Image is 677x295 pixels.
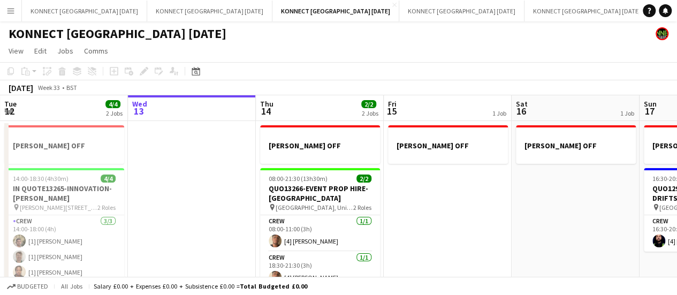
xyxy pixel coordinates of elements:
[30,44,51,58] a: Edit
[17,283,48,290] span: Budgeted
[388,99,397,109] span: Fri
[106,109,123,117] div: 2 Jobs
[353,203,371,211] span: 2 Roles
[3,105,17,117] span: 12
[260,125,380,164] app-job-card: [PERSON_NAME] OFF
[9,82,33,93] div: [DATE]
[386,105,397,117] span: 15
[4,99,17,109] span: Tue
[57,46,73,56] span: Jobs
[620,109,634,117] div: 1 Job
[66,84,77,92] div: BST
[101,175,116,183] span: 4/4
[361,100,376,108] span: 2/2
[53,44,78,58] a: Jobs
[131,105,147,117] span: 13
[9,46,24,56] span: View
[362,109,378,117] div: 2 Jobs
[516,99,528,109] span: Sat
[260,99,273,109] span: Thu
[388,141,508,150] h3: [PERSON_NAME] OFF
[105,100,120,108] span: 4/4
[514,105,528,117] span: 16
[20,203,97,211] span: [PERSON_NAME][STREET_ADDRESS]
[35,84,62,92] span: Week 33
[147,1,272,21] button: KONNECT [GEOGRAPHIC_DATA] [DATE]
[260,252,380,288] app-card-role: Crew1/118:30-21:30 (3h)[4] [PERSON_NAME]
[94,282,307,290] div: Salary £0.00 + Expenses £0.00 + Subsistence £0.00 =
[240,282,307,290] span: Total Budgeted £0.00
[399,1,524,21] button: KONNECT [GEOGRAPHIC_DATA] [DATE]
[9,26,226,42] h1: KONNECT [GEOGRAPHIC_DATA] [DATE]
[524,1,650,21] button: KONNECT [GEOGRAPHIC_DATA] [DATE]
[84,46,108,56] span: Comms
[516,125,636,164] app-job-card: [PERSON_NAME] OFF
[356,175,371,183] span: 2/2
[276,203,353,211] span: [GEOGRAPHIC_DATA], University of [STREET_ADDRESS]
[4,141,124,150] h3: [PERSON_NAME] OFF
[644,99,657,109] span: Sun
[5,281,50,292] button: Budgeted
[97,203,116,211] span: 2 Roles
[4,44,28,58] a: View
[34,46,47,56] span: Edit
[4,215,124,283] app-card-role: Crew3/314:00-18:00 (4h)[1] [PERSON_NAME][1] [PERSON_NAME][1] [PERSON_NAME]
[13,175,69,183] span: 14:00-18:30 (4h30m)
[260,184,380,203] h3: QUO13266-EVENT PROP HIRE-[GEOGRAPHIC_DATA]
[272,1,399,21] button: KONNECT [GEOGRAPHIC_DATA] [DATE]
[656,27,668,40] app-user-avatar: Konnect 24hr EMERGENCY NR*
[4,125,124,164] app-job-card: [PERSON_NAME] OFF
[260,141,380,150] h3: [PERSON_NAME] OFF
[642,105,657,117] span: 17
[80,44,112,58] a: Comms
[4,184,124,203] h3: IN QUOTE13265-INNOVATION-[PERSON_NAME]
[22,1,147,21] button: KONNECT [GEOGRAPHIC_DATA] [DATE]
[260,215,380,252] app-card-role: Crew1/108:00-11:00 (3h)[4] [PERSON_NAME]
[388,125,508,164] app-job-card: [PERSON_NAME] OFF
[132,99,147,109] span: Wed
[59,282,85,290] span: All jobs
[492,109,506,117] div: 1 Job
[269,175,328,183] span: 08:00-21:30 (13h30m)
[258,105,273,117] span: 14
[516,141,636,150] h3: [PERSON_NAME] OFF
[260,168,380,288] app-job-card: 08:00-21:30 (13h30m)2/2QUO13266-EVENT PROP HIRE-[GEOGRAPHIC_DATA] [GEOGRAPHIC_DATA], University o...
